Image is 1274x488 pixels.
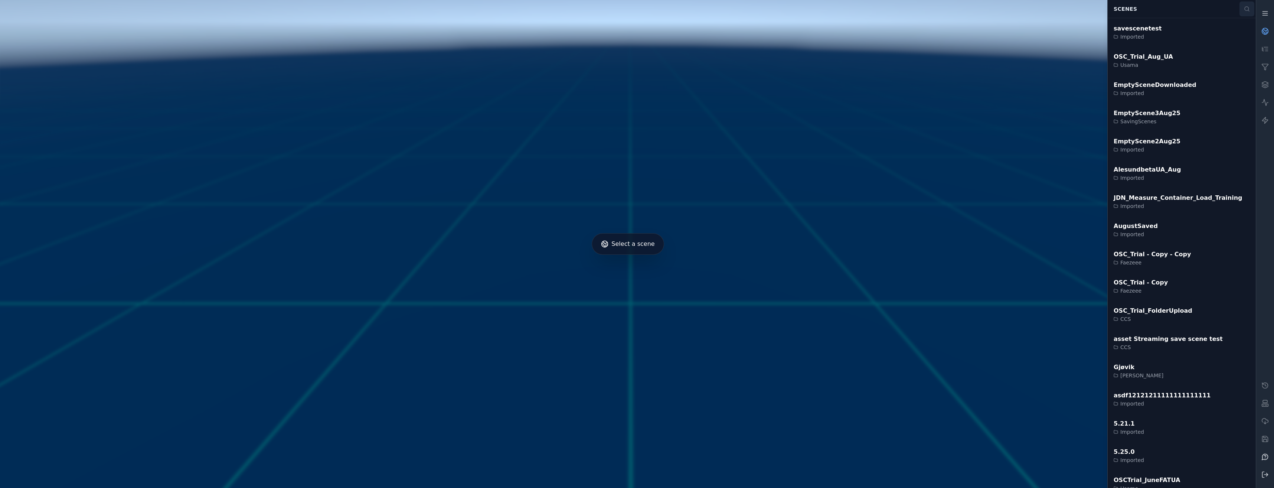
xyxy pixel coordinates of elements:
div: Imported [1114,231,1158,238]
div: Imported [1114,174,1181,182]
div: Scenes [1109,2,1239,16]
div: 5.25.0 [1114,448,1144,456]
div: SavingScenes [1114,118,1180,125]
div: EmptyScene2Aug25 [1114,137,1180,146]
div: JDN_Measure_Container_Load_Training [1114,193,1242,202]
div: AugustSaved [1114,222,1158,231]
div: Imported [1114,400,1211,407]
div: Faezeee [1114,259,1191,266]
div: Gjøvik [1114,363,1163,372]
div: EmptyScene3Aug25 [1114,109,1180,118]
div: asdf12121211111111111111 [1114,391,1211,400]
div: OSC_Trial - Copy [1114,278,1168,287]
div: OSC_Trial_FolderUpload [1114,306,1192,315]
div: asset Streaming save scene test [1114,335,1223,344]
div: OSC_Trial_Aug_UA [1114,52,1173,61]
div: Imported [1114,202,1242,210]
div: Faezeee [1114,287,1168,295]
div: Imported [1114,146,1180,153]
div: Usama [1114,61,1173,69]
div: Imported [1114,456,1144,464]
div: savescenetest [1114,24,1162,33]
div: CCS [1114,344,1223,351]
div: [PERSON_NAME] [1114,372,1163,379]
div: Imported [1114,33,1162,40]
div: CCS [1114,315,1192,323]
div: EmptySceneDownloaded [1114,81,1196,90]
div: AlesundbetaUA_Aug [1114,165,1181,174]
div: Imported [1114,428,1144,436]
div: OSCTrial_JuneFATUA [1114,476,1180,485]
div: OSC_Trial - Copy - Copy [1114,250,1191,259]
div: Imported [1114,90,1196,97]
div: 5.21.1 [1114,419,1144,428]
